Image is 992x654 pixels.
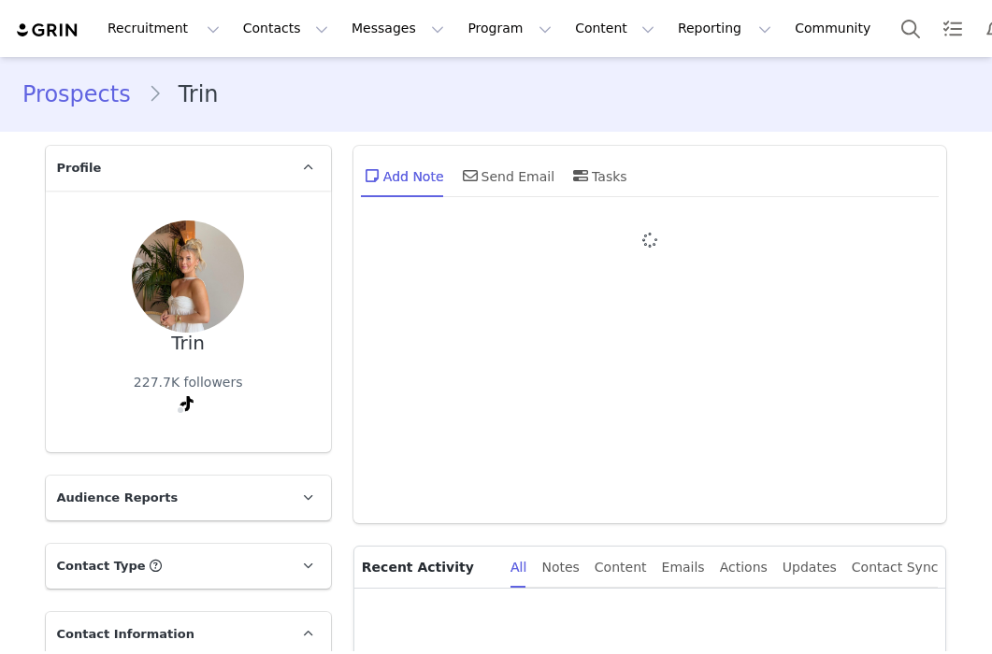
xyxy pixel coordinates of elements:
[784,7,890,50] a: Community
[564,7,666,50] button: Content
[541,547,579,589] div: Notes
[57,625,194,644] span: Contact Information
[132,220,244,333] img: 767f6ec4-66e1-4850-bfd0-ae1c2f765fe2.jpg
[932,7,973,50] a: Tasks
[96,7,231,50] button: Recruitment
[15,21,80,39] img: grin logo
[459,153,555,198] div: Send Email
[340,7,455,50] button: Messages
[57,159,102,178] span: Profile
[57,557,146,576] span: Contact Type
[783,547,837,589] div: Updates
[57,489,179,507] span: Audience Reports
[667,7,783,50] button: Reporting
[662,547,705,589] div: Emails
[362,547,496,588] p: Recent Activity
[720,547,768,589] div: Actions
[22,78,148,111] a: Prospects
[456,7,563,50] button: Program
[510,547,526,589] div: All
[569,153,627,198] div: Tasks
[134,373,243,392] div: 227.7K followers
[171,333,205,354] div: Trin
[361,153,444,198] div: Add Note
[890,7,931,50] button: Search
[852,547,939,589] div: Contact Sync
[595,547,647,589] div: Content
[232,7,339,50] button: Contacts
